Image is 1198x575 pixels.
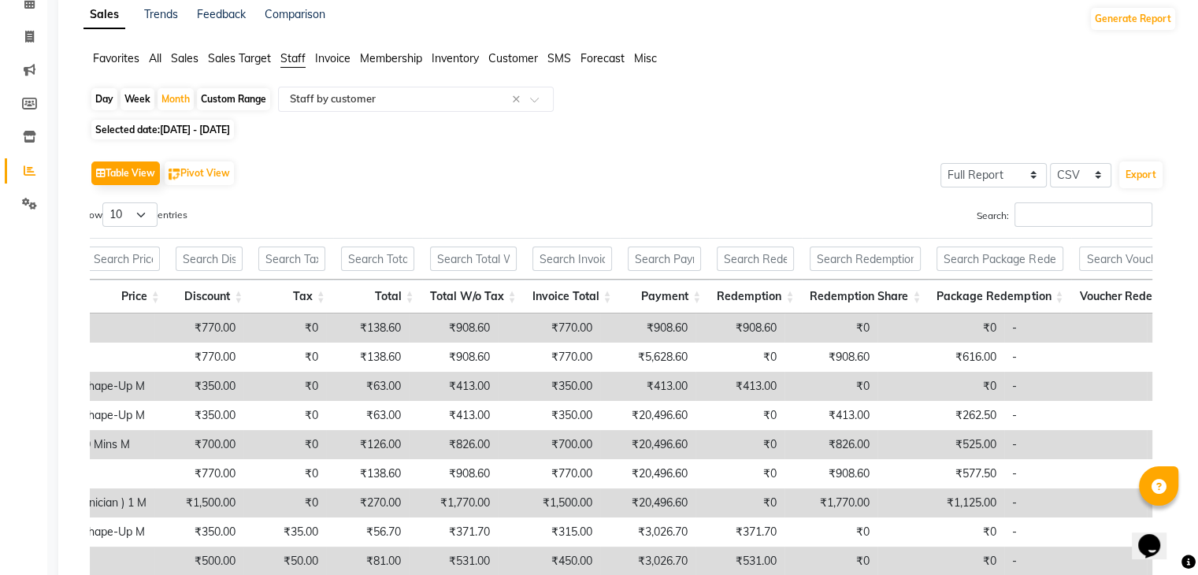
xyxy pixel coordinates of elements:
td: ₹3,026.70 [600,517,695,547]
span: Membership [360,51,422,65]
td: ₹0 [695,343,784,372]
td: ₹1,500.00 [498,488,600,517]
input: Search Payment [628,247,702,271]
td: ₹350.00 [498,401,600,430]
td: - [1004,343,1147,372]
td: ₹0 [243,488,326,517]
td: ₹270.00 [326,488,409,517]
th: Redemption Share: activate to sort column ascending [802,280,929,313]
th: Tax: activate to sort column ascending [250,280,332,313]
label: Search: [977,202,1152,227]
span: [DATE] - [DATE] [160,124,230,135]
td: ₹0 [243,372,326,401]
a: Trends [144,7,178,21]
input: Search Total W/o Tax [430,247,517,271]
input: Search Package Redemption [937,247,1063,271]
td: ₹371.70 [695,517,784,547]
button: Table View [91,161,160,185]
input: Search Redemption [717,247,794,271]
td: ₹0 [877,517,1004,547]
span: Sales Target [208,51,271,65]
input: Search Discount [176,247,243,271]
td: ₹126.00 [326,430,409,459]
td: ₹0 [243,401,326,430]
td: ₹262.50 [877,401,1004,430]
input: Search Price [87,247,160,271]
span: Forecast [580,51,625,65]
td: ₹908.60 [695,313,784,343]
td: ₹525.00 [877,430,1004,459]
td: ₹0 [695,401,784,430]
td: - [1004,401,1147,430]
input: Search Redemption Share [810,247,921,271]
span: SMS [547,51,571,65]
button: Pivot View [165,161,234,185]
div: Day [91,88,117,110]
a: Comparison [265,7,325,21]
td: ₹0 [243,459,326,488]
td: ₹413.00 [600,372,695,401]
td: ₹700.00 [498,430,600,459]
td: ₹0 [243,430,326,459]
span: Invoice [315,51,350,65]
td: ₹770.00 [154,343,243,372]
div: Custom Range [197,88,270,110]
input: Search Tax [258,247,325,271]
td: ₹413.00 [409,372,498,401]
td: ₹1,770.00 [409,488,498,517]
label: Show entries [78,202,187,227]
td: ₹908.60 [409,343,498,372]
th: Redemption: activate to sort column ascending [709,280,802,313]
td: - [1004,430,1147,459]
td: ₹908.60 [784,343,877,372]
td: ₹350.00 [498,372,600,401]
td: ₹908.60 [600,313,695,343]
td: ₹0 [877,313,1004,343]
th: Discount: activate to sort column ascending [168,280,251,313]
td: ₹20,496.60 [600,459,695,488]
td: ₹1,125.00 [877,488,1004,517]
th: Total W/o Tax: activate to sort column ascending [422,280,525,313]
span: All [149,51,161,65]
td: ₹0 [695,488,784,517]
td: ₹0 [784,313,877,343]
td: ₹770.00 [498,343,600,372]
td: - [1004,313,1147,343]
td: ₹56.70 [326,517,409,547]
td: - [1004,517,1147,547]
td: ₹700.00 [154,430,243,459]
td: ₹0 [784,517,877,547]
td: ₹1,770.00 [784,488,877,517]
td: ₹413.00 [695,372,784,401]
td: ₹138.60 [326,459,409,488]
td: ₹0 [695,459,784,488]
td: ₹908.60 [409,313,498,343]
td: ₹770.00 [498,459,600,488]
th: Invoice Total: activate to sort column ascending [525,280,620,313]
td: ₹616.00 [877,343,1004,372]
a: Sales [83,1,125,29]
td: ₹826.00 [784,430,877,459]
td: ₹63.00 [326,372,409,401]
button: Generate Report [1091,8,1175,30]
td: ₹770.00 [154,459,243,488]
td: ₹20,496.60 [600,488,695,517]
td: ₹35.00 [243,517,326,547]
td: ₹577.50 [877,459,1004,488]
td: ₹20,496.60 [600,401,695,430]
td: ₹770.00 [498,313,600,343]
div: Week [121,88,154,110]
span: Clear all [512,91,525,108]
input: Search Total [341,247,414,271]
a: Feedback [197,7,246,21]
td: ₹350.00 [154,372,243,401]
td: ₹0 [877,372,1004,401]
span: Inventory [432,51,479,65]
td: ₹1,500.00 [154,488,243,517]
span: Sales [171,51,198,65]
td: - [1004,372,1147,401]
th: Package Redemption: activate to sort column ascending [929,280,1071,313]
input: Search Invoice Total [532,247,612,271]
td: ₹63.00 [326,401,409,430]
span: Favorites [93,51,139,65]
